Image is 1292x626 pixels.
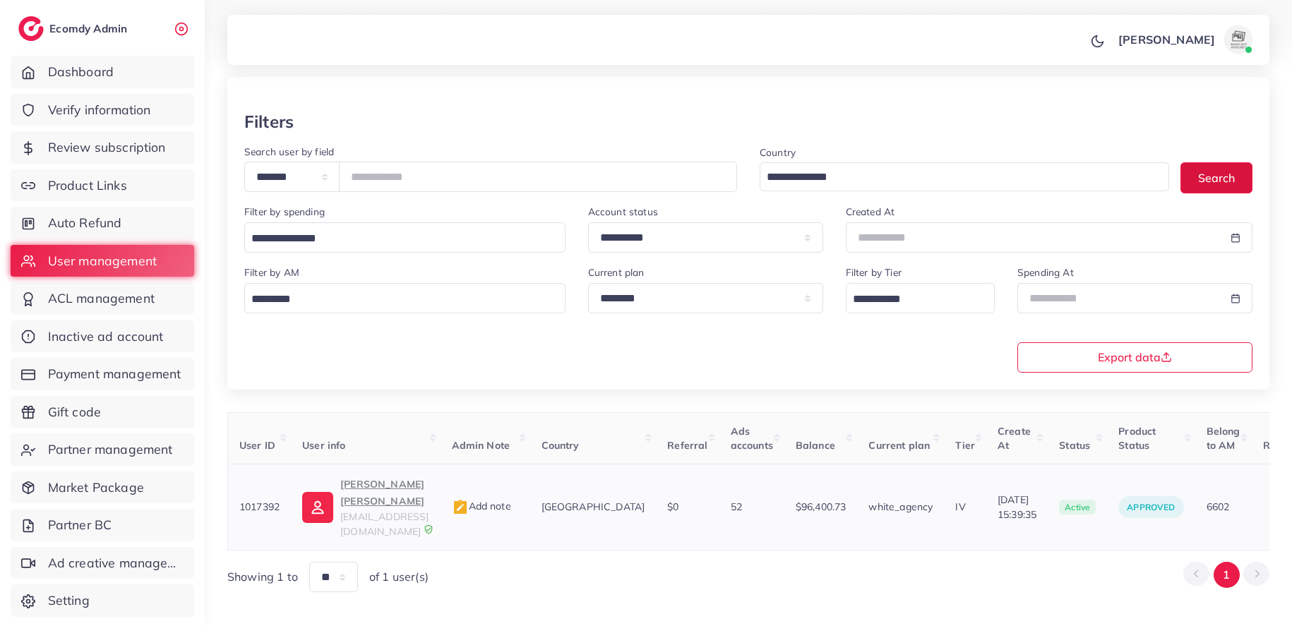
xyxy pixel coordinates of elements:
span: Ads accounts [731,425,773,452]
button: Search [1180,162,1252,193]
a: logoEcomdy Admin [18,16,131,41]
a: Review subscription [11,131,194,164]
label: Spending At [1017,265,1074,279]
label: Filter by spending [244,205,325,219]
div: Search for option [244,222,566,253]
p: [PERSON_NAME] [1118,31,1215,48]
span: Product Status [1118,425,1156,452]
span: Current plan [868,439,930,452]
a: [PERSON_NAME]avatar [1111,25,1258,54]
h2: Ecomdy Admin [49,22,131,35]
h3: Filters [244,112,294,132]
span: Admin Note [452,439,510,452]
span: active [1059,500,1096,515]
span: User management [48,252,157,270]
a: Ad creative management [11,547,194,579]
span: Ad creative management [48,554,184,572]
span: [GEOGRAPHIC_DATA] [542,500,645,513]
span: Review subscription [48,138,166,157]
label: Current plan [588,265,645,279]
img: 9CAL8B2pu8EFxCJHYAAAAldEVYdGRhdGU6Y3JlYXRlADIwMjItMTItMDlUMDQ6NTg6MzkrMDA6MDBXSlgLAAAAJXRFWHRkYXR... [424,524,433,534]
span: Market Package [48,478,144,497]
span: Roles [1263,439,1290,452]
label: Search user by field [244,145,334,159]
a: Auto Refund [11,207,194,239]
label: Country [760,145,796,159]
span: Showing 1 to [227,569,298,585]
span: User info [302,439,345,452]
input: Search for option [848,289,976,311]
img: avatar [1224,25,1252,54]
span: Inactive ad account [48,327,164,346]
a: ACL management [11,282,194,315]
span: Export data [1098,351,1172,363]
span: Product Links [48,176,127,195]
input: Search for option [246,289,547,311]
label: Filter by Tier [846,265,902,279]
span: ACL management [48,289,155,308]
img: logo [18,16,44,41]
button: Go to page 1 [1214,562,1240,588]
a: Inactive ad account [11,320,194,353]
a: Gift code [11,396,194,428]
span: User ID [239,439,275,452]
span: 52 [731,500,742,513]
label: Filter by AM [244,265,299,279]
span: approved [1127,502,1175,512]
span: white_agency [868,500,933,513]
span: Gift code [48,403,101,421]
button: Export data [1017,342,1252,373]
span: Setting [48,591,90,610]
span: of 1 user(s) [369,569,429,585]
span: Belong to AM [1207,425,1240,452]
a: Setting [11,584,194,617]
span: 1017392 [239,500,280,513]
span: $96,400.73 [796,500,847,513]
span: Partner BC [48,516,112,534]
a: User management [11,245,194,277]
span: Referral [667,439,707,452]
span: Auto Refund [48,214,122,232]
input: Search for option [246,228,547,250]
input: Search for option [762,167,1151,188]
a: Partner management [11,433,194,466]
span: Status [1059,439,1090,452]
span: [DATE] 15:39:35 [998,493,1036,522]
span: Create At [998,425,1031,452]
img: ic-user-info.36bf1079.svg [302,492,333,523]
span: [EMAIL_ADDRESS][DOMAIN_NAME] [340,510,429,537]
span: Dashboard [48,63,114,81]
a: Verify information [11,94,194,126]
label: Account status [588,205,658,219]
a: Product Links [11,169,194,202]
span: IV [955,500,965,513]
span: Add note [452,500,511,512]
div: Search for option [244,283,566,313]
span: Balance [796,439,835,452]
div: Search for option [760,162,1169,191]
span: Payment management [48,365,181,383]
img: admin_note.cdd0b510.svg [452,499,469,516]
span: Tier [955,439,975,452]
span: Country [542,439,580,452]
span: Verify information [48,101,151,119]
ul: Pagination [1183,562,1269,588]
div: Search for option [846,283,995,313]
a: Payment management [11,358,194,390]
a: Market Package [11,471,194,504]
span: $0 [667,500,678,513]
a: Partner BC [11,509,194,541]
span: 6602 [1207,500,1230,513]
a: [PERSON_NAME] [PERSON_NAME][EMAIL_ADDRESS][DOMAIN_NAME] [302,476,429,538]
p: [PERSON_NAME] [PERSON_NAME] [340,476,429,510]
a: Dashboard [11,56,194,88]
span: Partner management [48,440,173,459]
label: Created At [846,205,895,219]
